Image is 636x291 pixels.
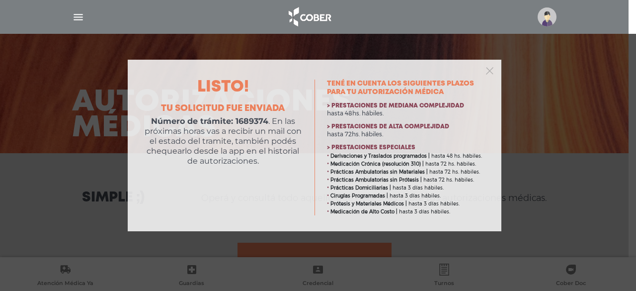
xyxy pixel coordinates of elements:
[327,123,485,130] h4: > Prestaciones de alta complejidad
[144,80,303,96] h2: Listo!
[144,116,303,166] p: . En las próximas horas vas a recibir un mail con el estado del tramite, también podés chequearlo...
[429,169,480,175] span: hasta 72 hs. hábiles.
[330,169,428,175] b: Prácticas Ambulatorias sin Materiales |
[327,144,485,151] h4: > Prestaciones especiales
[330,193,388,199] b: Cirugías Programadas |
[330,200,407,207] b: Prótesis y Materiales Médicos |
[327,130,485,138] p: hasta 72hs. hábiles.
[399,208,450,215] span: hasta 3 días hábiles.
[390,193,441,199] span: hasta 3 días hábiles.
[408,200,460,207] span: hasta 3 días hábiles.
[144,103,303,114] h4: Tu solicitud fue enviada
[327,80,485,97] h3: Tené en cuenta los siguientes plazos para tu autorización médica
[327,109,485,117] p: hasta 48hs. hábiles.
[330,177,422,183] b: Prácticas Ambulatorias sin Prótesis |
[330,161,424,167] b: Medicación Crónica (resolución 310) |
[330,153,430,159] b: Derivaciones y Traslados programados |
[151,116,268,126] b: Número de trámite: 1689374
[425,161,476,167] span: hasta 72 hs. hábiles.
[431,153,482,159] span: hasta 48 hs. hábiles.
[327,102,485,109] h4: > Prestaciones de mediana complejidad
[393,185,444,191] span: hasta 3 días hábiles.
[330,208,397,215] b: Medicación de Alto Costo |
[423,177,474,183] span: hasta 72 hs. hábiles.
[330,185,391,191] b: Prácticas Domiciliarias |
